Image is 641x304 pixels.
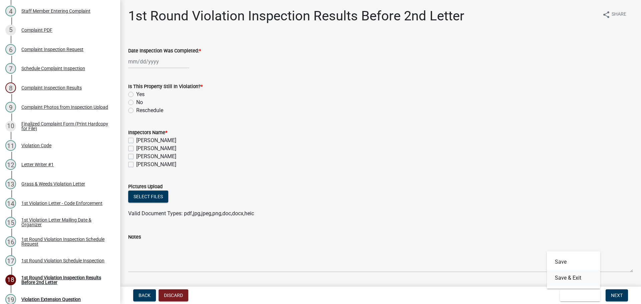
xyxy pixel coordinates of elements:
[139,293,151,298] span: Back
[565,293,591,298] span: Save & Exit
[128,210,254,217] span: Valid Document Types: pdf,jpg,jpeg,png,doc,docx,heic
[21,105,108,109] div: Complaint Photos from Inspection Upload
[21,66,85,71] div: Schedule Complaint Inspection
[5,6,16,16] div: 4
[136,98,143,106] label: No
[128,84,203,89] label: Is This Property Still In Violation?
[5,25,16,35] div: 5
[21,297,81,302] div: Violation Extension Question
[21,237,110,246] div: 1st Round Violation Inspection Schedule Request
[21,121,110,131] div: Finalized Complaint Form (Print Hardcopy for File)
[5,217,16,228] div: 15
[128,49,201,53] label: Date Inspection Was Completed:
[611,293,623,298] span: Next
[5,121,16,131] div: 10
[21,201,102,206] div: 1st Violation Letter - Code Enforcement
[5,255,16,266] div: 17
[21,258,104,263] div: 1st Round Violation Schedule Inspection
[21,162,54,167] div: Letter Writer #1
[128,130,167,135] label: Inspectors Name
[547,251,600,289] div: Save & Exit
[606,289,628,301] button: Next
[5,159,16,170] div: 12
[136,136,176,144] label: [PERSON_NAME]
[21,143,51,148] div: Violation Code
[128,191,168,203] button: Select files
[5,102,16,112] div: 9
[21,85,82,90] div: Complaint Inspection Results
[136,161,176,169] label: [PERSON_NAME]
[547,254,600,270] button: Save
[5,44,16,55] div: 6
[5,82,16,93] div: 8
[612,11,626,19] span: Share
[5,140,16,151] div: 11
[547,270,600,286] button: Save & Exit
[5,179,16,189] div: 13
[128,235,141,240] label: Notes
[5,236,16,247] div: 16
[159,289,188,301] button: Discard
[5,275,16,285] div: 18
[597,8,632,21] button: shareShare
[21,182,85,186] div: Grass & Weeds Violation Letter
[21,47,83,52] div: Complaint Inspection Request
[21,28,52,32] div: Complaint PDF
[128,8,464,24] h1: 1st Round Violation Inspection Results Before 2nd Letter
[128,55,189,68] input: mm/dd/yyyy
[21,275,110,285] div: 1st Round Violation Inspection Results Before 2nd Letter
[560,289,600,301] button: Save & Exit
[136,106,163,114] label: Reschedule
[136,144,176,153] label: [PERSON_NAME]
[128,185,163,189] label: Pictures Upload
[21,218,110,227] div: 1st Violation Letter Mailing Date & Organizer
[136,90,145,98] label: Yes
[21,9,90,13] div: Staff Member Entering Complaint
[602,11,610,19] i: share
[133,289,156,301] button: Back
[5,63,16,74] div: 7
[136,153,176,161] label: [PERSON_NAME]
[5,198,16,209] div: 14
